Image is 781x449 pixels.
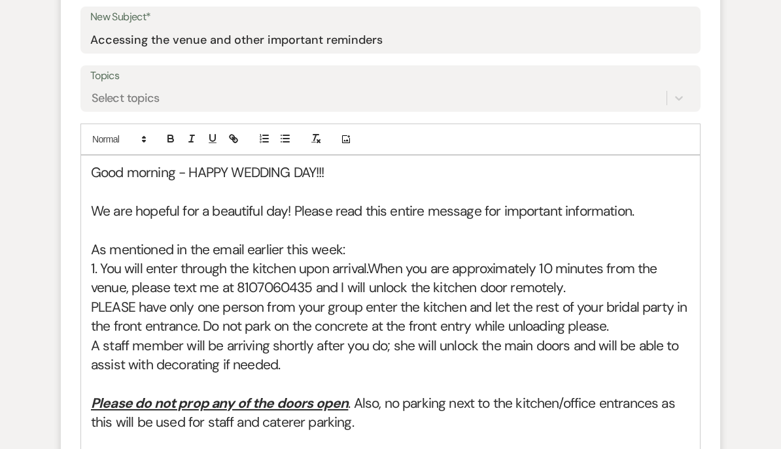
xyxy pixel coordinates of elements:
span: PLEASE have only one person from your group enter the kitchen and let the rest of your bridal par... [91,298,691,335]
h2: Good morning - HAPPY WEDDING DAY!!! [91,163,690,182]
label: New Subject* [90,8,691,27]
u: Please do not prop any of the doors open [91,394,348,412]
label: Topics [90,67,691,86]
h2: As mentioned in the email earlier this week: [91,241,690,259]
span: A staff member will be arriving shortly after you do; she will unlock the main doors and will be ... [91,337,682,374]
h2: When you are approximately 10 minutes from the venue, please text me at 8107060435 and I will unl... [91,259,690,298]
span: . Also, no parking next to the kitchen/office entrances as this will be used for staff and catere... [91,394,678,431]
div: Select topics [92,90,160,107]
span: 1. You will enter through the kitchen upon arrival. [91,259,368,278]
h2: We are hopeful for a beautiful day! Please read this entire message for important information. [91,202,690,221]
